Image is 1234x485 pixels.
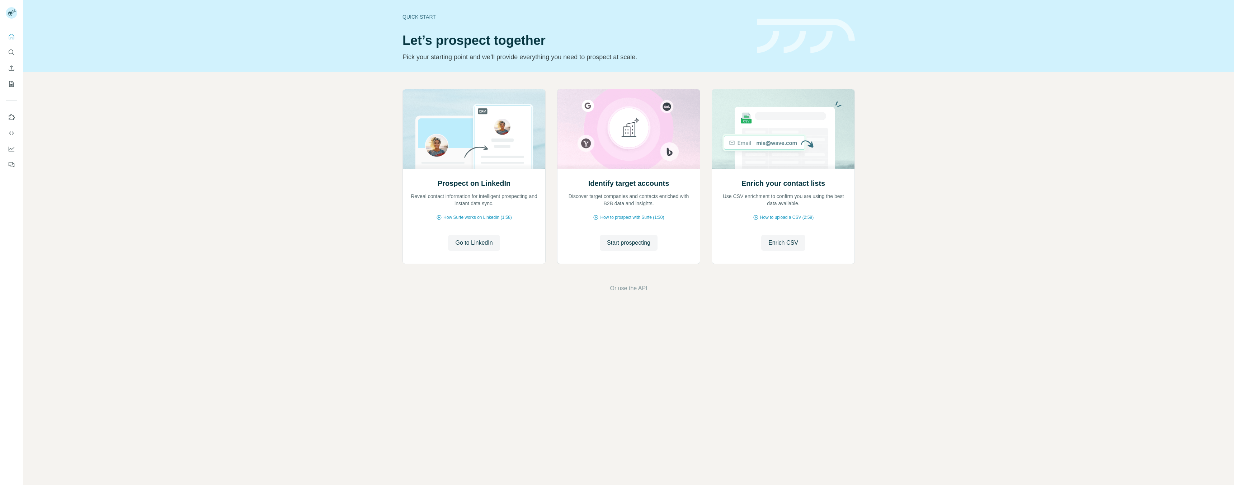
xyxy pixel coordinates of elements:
[600,235,658,251] button: Start prospecting
[402,89,546,169] img: Prospect on LinkedIn
[741,178,825,188] h2: Enrich your contact lists
[6,127,17,140] button: Use Surfe API
[712,89,855,169] img: Enrich your contact lists
[760,214,814,221] span: How to upload a CSV (2:59)
[565,193,693,207] p: Discover target companies and contacts enriched with B2B data and insights.
[455,239,493,247] span: Go to LinkedIn
[610,284,647,293] button: Or use the API
[6,30,17,43] button: Quick start
[6,158,17,171] button: Feedback
[600,214,664,221] span: How to prospect with Surfe (1:30)
[402,52,748,62] p: Pick your starting point and we’ll provide everything you need to prospect at scale.
[607,239,650,247] span: Start prospecting
[557,89,700,169] img: Identify target accounts
[6,111,17,124] button: Use Surfe on LinkedIn
[402,13,748,20] div: Quick start
[410,193,538,207] p: Reveal contact information for intelligent prospecting and instant data sync.
[768,239,798,247] span: Enrich CSV
[6,77,17,90] button: My lists
[438,178,510,188] h2: Prospect on LinkedIn
[448,235,500,251] button: Go to LinkedIn
[761,235,805,251] button: Enrich CSV
[6,142,17,155] button: Dashboard
[6,62,17,75] button: Enrich CSV
[402,33,748,48] h1: Let’s prospect together
[588,178,669,188] h2: Identify target accounts
[6,46,17,59] button: Search
[757,19,855,53] img: banner
[443,214,512,221] span: How Surfe works on LinkedIn (1:58)
[719,193,847,207] p: Use CSV enrichment to confirm you are using the best data available.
